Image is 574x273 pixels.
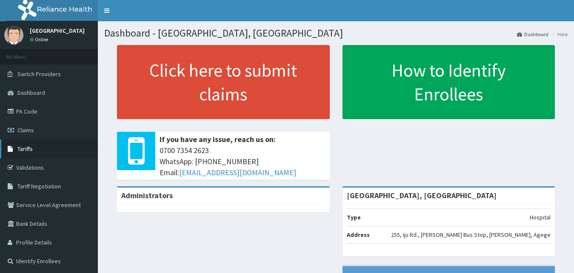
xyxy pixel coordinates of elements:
li: Here [549,31,568,38]
span: Dashboard [17,89,45,97]
p: [GEOGRAPHIC_DATA] [30,28,85,34]
span: Switch Providers [17,70,61,78]
b: Type [347,213,361,221]
a: Dashboard [517,31,548,38]
span: Tariff Negotiation [17,182,61,190]
a: How to Identify Enrollees [343,45,555,119]
a: Online [30,37,50,43]
span: 0700 7354 2623 WhatsApp: [PHONE_NUMBER] Email: [160,145,326,178]
span: Claims [17,126,34,134]
b: Administrators [121,191,173,200]
img: User Image [4,26,23,45]
a: [EMAIL_ADDRESS][DOMAIN_NAME] [179,168,296,177]
h1: Dashboard - [GEOGRAPHIC_DATA], [GEOGRAPHIC_DATA] [104,28,568,39]
span: Tariffs [17,145,33,153]
strong: [GEOGRAPHIC_DATA], [GEOGRAPHIC_DATA] [347,191,497,200]
b: Address [347,231,370,239]
a: Click here to submit claims [117,45,330,119]
b: If you have any issue, reach us on: [160,134,276,144]
p: Hospital [530,213,551,222]
p: 255, Iju Rd., [PERSON_NAME] Bus Stop, [PERSON_NAME], Agege [391,230,551,239]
